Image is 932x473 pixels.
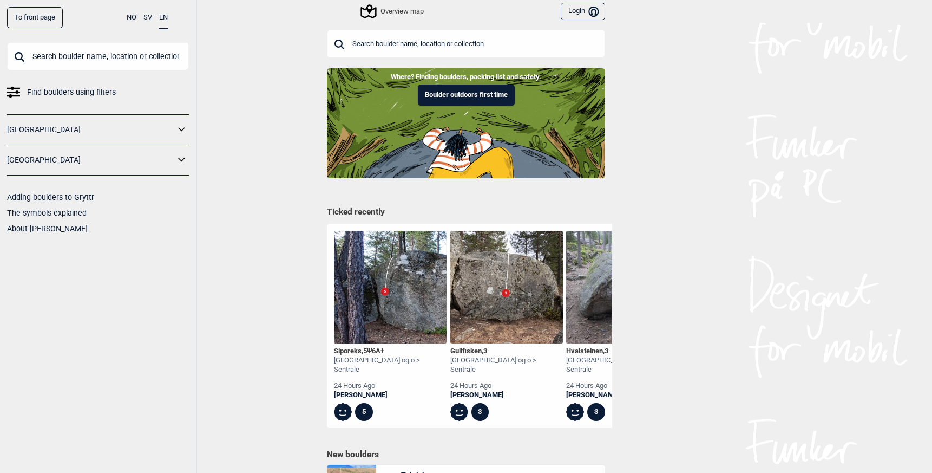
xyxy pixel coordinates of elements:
[27,85,116,100] span: Find boulders using filters
[372,347,384,355] span: 6A+
[327,30,605,58] input: Search boulder name, location or collection
[7,193,94,202] a: Adding boulders to Gryttr
[7,152,175,168] a: [GEOGRAPHIC_DATA]
[483,347,487,355] span: 3
[450,347,563,356] div: Gullfisken ,
[471,403,489,421] div: 3
[363,347,367,355] span: 5
[605,347,608,355] span: 3
[334,381,447,391] div: 24 hours ago
[334,391,447,400] a: [PERSON_NAME]
[327,68,605,178] img: Indoor to outdoor
[127,7,136,28] button: NO
[7,209,87,217] a: The symbols explained
[566,231,679,344] img: Hvalsteinen 210521
[8,72,924,82] p: Where? Finding boulders, packing list and safety.
[7,122,175,138] a: [GEOGRAPHIC_DATA]
[566,356,679,374] div: [GEOGRAPHIC_DATA] og o > Sentrale
[566,391,679,400] a: [PERSON_NAME]
[587,403,605,421] div: 3
[7,224,88,233] a: About [PERSON_NAME]
[143,7,152,28] button: SV
[561,3,605,21] button: Login
[7,42,189,70] input: Search boulder name, location or collection
[450,231,563,344] img: Gullfisken 210514
[566,381,679,391] div: 24 hours ago
[159,7,168,29] button: EN
[450,391,563,400] a: [PERSON_NAME]
[327,206,605,218] h1: Ticked recently
[362,5,424,18] div: Overview map
[7,85,189,100] a: Find boulders using filters
[450,381,563,391] div: 24 hours ago
[355,403,373,421] div: 5
[334,347,447,356] div: Siporeks , Ψ
[327,449,605,460] h1: New boulders
[334,231,447,344] img: Siporeks 200318
[418,85,515,106] button: Boulder outdoors first time
[7,7,63,28] a: To front page
[566,347,679,356] div: Hvalsteinen ,
[450,356,563,374] div: [GEOGRAPHIC_DATA] og o > Sentrale
[334,356,447,374] div: [GEOGRAPHIC_DATA] og o > Sentrale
